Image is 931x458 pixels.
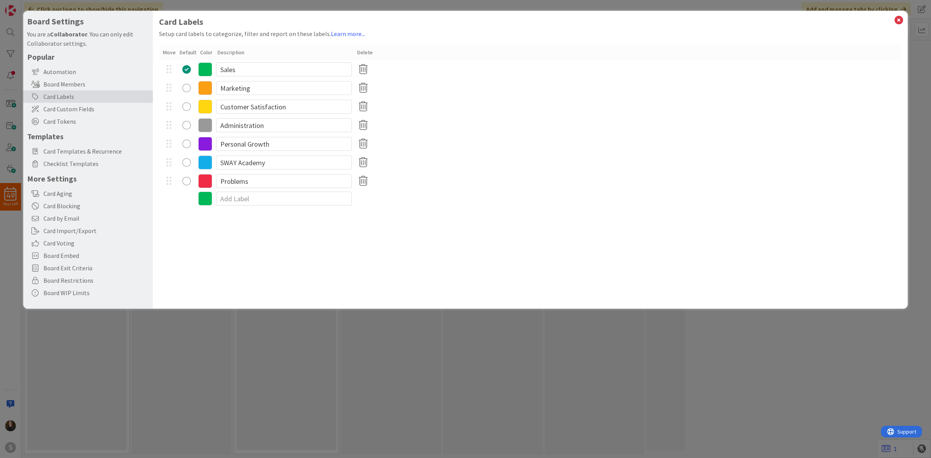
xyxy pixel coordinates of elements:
h5: More Settings [27,174,149,183]
h5: Popular [27,52,149,62]
h1: Card Labels [159,17,902,27]
div: You are a . You can only edit Collaborator settings. [27,29,149,48]
div: Card Aging [23,187,153,200]
div: Card Import/Export [23,225,153,237]
span: Checklist Templates [43,159,149,168]
div: Color [200,48,214,57]
div: Board WIP Limits [23,287,153,299]
span: Card Custom Fields [43,104,149,114]
span: Board Exit Criteria [43,263,149,273]
b: Collaborator [50,30,87,38]
div: Automation [23,66,153,78]
input: Edit Label [216,174,352,188]
input: Edit Label [216,137,352,151]
input: Edit Label [216,62,352,76]
input: Edit Label [216,81,352,95]
span: Board Restrictions [43,276,149,285]
span: Support [16,1,35,10]
span: Card Tokens [43,117,149,126]
div: Move [163,48,176,57]
span: Board Embed [43,251,149,260]
div: Board Members [23,78,153,90]
input: Add Label [216,192,352,206]
input: Edit Label [216,100,352,114]
h4: Board Settings [27,17,149,26]
span: Card by Email [43,214,149,223]
div: Description [218,48,353,57]
input: Edit Label [216,156,352,169]
div: Delete [357,48,373,57]
div: Default [180,48,196,57]
span: Card Templates & Recurrence [43,147,149,156]
div: Card Labels [23,90,153,103]
div: Setup card labels to categorize, filter and report on these labels. [159,29,902,38]
h5: Templates [27,131,149,141]
div: Card Blocking [23,200,153,212]
span: Card Voting [43,239,149,248]
a: Learn more... [331,30,365,38]
input: Edit Label [216,118,352,132]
